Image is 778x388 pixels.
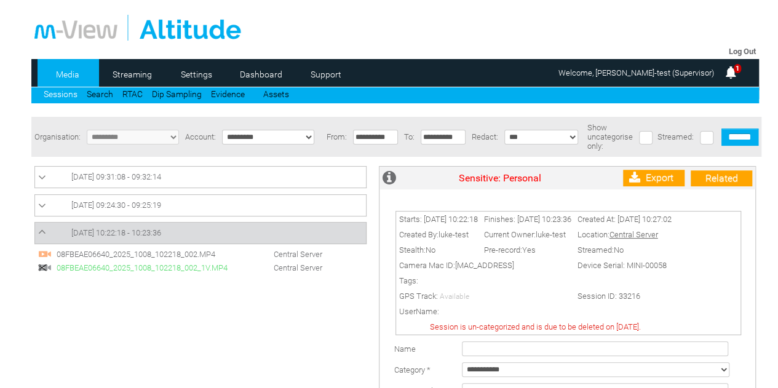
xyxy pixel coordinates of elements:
[517,215,571,224] span: [DATE] 10:23:36
[729,47,756,56] a: Log Out
[657,132,694,141] span: Streamed:
[263,89,289,99] a: Assets
[578,215,616,224] span: Created At:
[481,227,574,242] td: Current Owner:
[71,228,161,237] span: [DATE] 10:22:18 - 10:23:36
[399,167,601,189] td: Sensitive: Personal
[469,117,501,157] td: Redact:
[31,117,84,157] td: Organisation:
[394,344,416,354] label: Name
[396,258,574,273] td: Camera Mac ID:
[617,215,672,224] span: [DATE] 10:27:02
[399,307,439,316] span: UserName:
[167,65,226,84] a: Settings
[122,89,143,99] a: RTAC
[609,230,658,239] span: Central Server
[484,215,515,224] span: Finishes:
[439,230,469,239] span: luke-test
[536,230,566,239] span: luke-test
[723,65,738,80] img: bell25.png
[522,245,536,255] span: Yes
[424,215,478,224] span: [DATE] 10:22:18
[243,250,328,259] span: Central Server
[324,117,350,157] td: From:
[558,68,714,77] span: Welcome, [PERSON_NAME]-test (Supervisor)
[38,261,52,274] img: videoclip24.svg
[578,261,625,270] span: Device Serial:
[87,89,113,99] a: Search
[691,170,752,186] a: Related
[396,242,481,258] td: Stealth:
[574,242,675,258] td: Streamed:
[243,263,328,272] span: Central Server
[401,117,418,157] td: To:
[426,245,435,255] span: No
[455,261,514,270] span: [MAC_ADDRESS]
[430,322,641,331] span: Session is un-categorized and is due to be deleted on [DATE].
[38,226,363,240] a: [DATE] 10:22:18 - 10:23:36
[38,248,328,258] a: 08FBEAE06640_2025_1008_102218_002.MP4 Central Server
[38,247,52,261] img: video24_pre.svg
[399,215,422,224] span: Starts:
[38,262,328,271] a: 08FBEAE06640_2025_1008_102218_002_1V.MP4 Central Server
[102,65,162,84] a: Streaming
[44,89,77,99] a: Sessions
[481,242,574,258] td: Pre-record:
[627,261,667,270] span: MINI-00058
[38,198,363,213] a: [DATE] 09:24:30 - 09:25:19
[734,64,741,73] span: 1
[399,276,418,285] span: Tags:
[399,291,438,301] span: GPS Track:
[54,263,241,272] span: 08FBEAE06640_2025_1008_102218_002_1V.MP4
[38,65,97,84] a: Media
[182,117,219,157] td: Account:
[619,291,640,301] span: 33216
[296,65,355,84] a: Support
[578,291,617,301] span: Session ID:
[152,89,202,99] a: Dip Sampling
[211,89,245,99] a: Evidence
[38,170,363,184] a: [DATE] 09:31:08 - 09:32:14
[394,365,431,374] label: Category *
[71,200,161,210] span: [DATE] 09:24:30 - 09:25:19
[54,250,241,259] span: 08FBEAE06640_2025_1008_102218_002.MP4
[623,170,685,186] a: Export
[587,123,633,151] span: Show uncategorise only:
[614,245,624,255] span: No
[71,172,161,181] span: [DATE] 09:31:08 - 09:32:14
[396,227,481,242] td: Created By:
[574,227,675,242] td: Location:
[231,65,291,84] a: Dashboard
